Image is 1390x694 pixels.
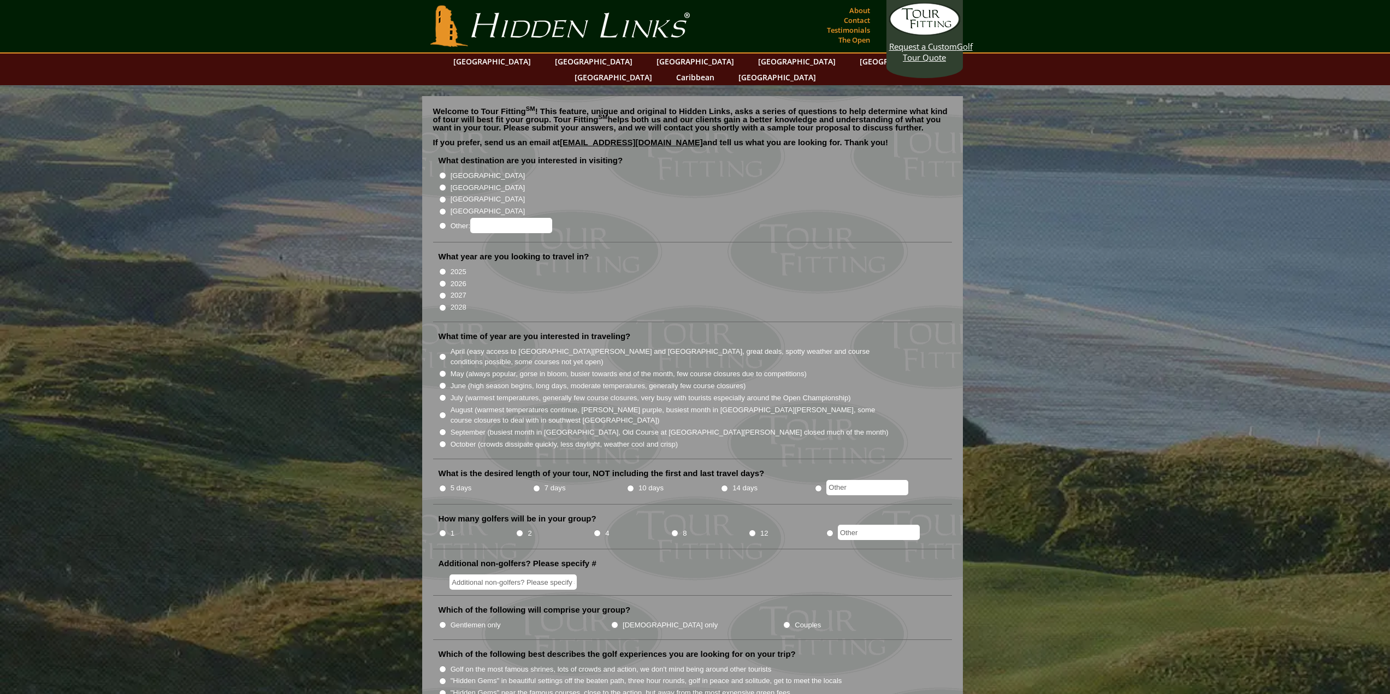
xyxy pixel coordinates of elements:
[671,69,720,85] a: Caribbean
[451,439,678,450] label: October (crowds dissipate quickly, less daylight, weather cool and crisp)
[439,331,631,342] label: What time of year are you interested in traveling?
[526,105,535,112] sup: SM
[470,218,552,233] input: Other:
[847,3,873,18] a: About
[439,558,596,569] label: Additional non-golfers? Please specify #
[599,114,608,120] sup: SM
[732,483,758,494] label: 14 days
[439,604,631,615] label: Which of the following will comprise your group?
[451,675,842,686] label: "Hidden Gems" in beautiful settings off the beaten path, three hour rounds, golf in peace and sol...
[826,480,908,495] input: Other
[439,649,796,660] label: Which of the following best describes the golf experiences you are looking for on your trip?
[448,54,536,69] a: [GEOGRAPHIC_DATA]
[451,620,501,631] label: Gentlemen only
[824,22,873,38] a: Testimonials
[451,381,746,392] label: June (high season begins, long days, moderate temperatures, generally few course closures)
[528,528,532,539] label: 2
[451,182,525,193] label: [GEOGRAPHIC_DATA]
[451,393,851,404] label: July (warmest temperatures, generally few course closures, very busy with tourists especially aro...
[451,427,889,438] label: September (busiest month in [GEOGRAPHIC_DATA], Old Course at [GEOGRAPHIC_DATA][PERSON_NAME] close...
[451,483,472,494] label: 5 days
[433,138,952,155] p: If you prefer, send us an email at and tell us what you are looking for. Thank you!
[753,54,841,69] a: [GEOGRAPHIC_DATA]
[651,54,740,69] a: [GEOGRAPHIC_DATA]
[560,138,703,147] a: [EMAIL_ADDRESS][DOMAIN_NAME]
[451,194,525,205] label: [GEOGRAPHIC_DATA]
[889,3,960,63] a: Request a CustomGolf Tour Quote
[838,525,920,540] input: Other
[638,483,664,494] label: 10 days
[569,69,658,85] a: [GEOGRAPHIC_DATA]
[605,528,609,539] label: 4
[449,574,577,590] input: Additional non-golfers? Please specify #
[451,266,466,277] label: 2025
[889,41,957,52] span: Request a Custom
[683,528,687,539] label: 8
[439,155,623,166] label: What destination are you interested in visiting?
[733,69,821,85] a: [GEOGRAPHIC_DATA]
[451,369,807,379] label: May (always popular, gorse in bloom, busier towards end of the month, few course closures due to ...
[451,290,466,301] label: 2027
[451,302,466,313] label: 2028
[451,664,772,675] label: Golf on the most famous shrines, lots of crowds and action, we don't mind being around other tour...
[854,54,943,69] a: [GEOGRAPHIC_DATA]
[623,620,718,631] label: [DEMOGRAPHIC_DATA] only
[836,32,873,48] a: The Open
[841,13,873,28] a: Contact
[451,405,890,426] label: August (warmest temperatures continue, [PERSON_NAME] purple, busiest month in [GEOGRAPHIC_DATA][P...
[439,251,589,262] label: What year are you looking to travel in?
[439,513,596,524] label: How many golfers will be in your group?
[433,107,952,132] p: Welcome to Tour Fitting ! This feature, unique and original to Hidden Links, asks a series of que...
[795,620,821,631] label: Couples
[451,206,525,217] label: [GEOGRAPHIC_DATA]
[545,483,566,494] label: 7 days
[760,528,768,539] label: 12
[451,346,890,367] label: April (easy access to [GEOGRAPHIC_DATA][PERSON_NAME] and [GEOGRAPHIC_DATA], great deals, spotty w...
[451,170,525,181] label: [GEOGRAPHIC_DATA]
[549,54,638,69] a: [GEOGRAPHIC_DATA]
[451,278,466,289] label: 2026
[451,528,454,539] label: 1
[439,468,765,479] label: What is the desired length of your tour, NOT including the first and last travel days?
[451,218,552,233] label: Other:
